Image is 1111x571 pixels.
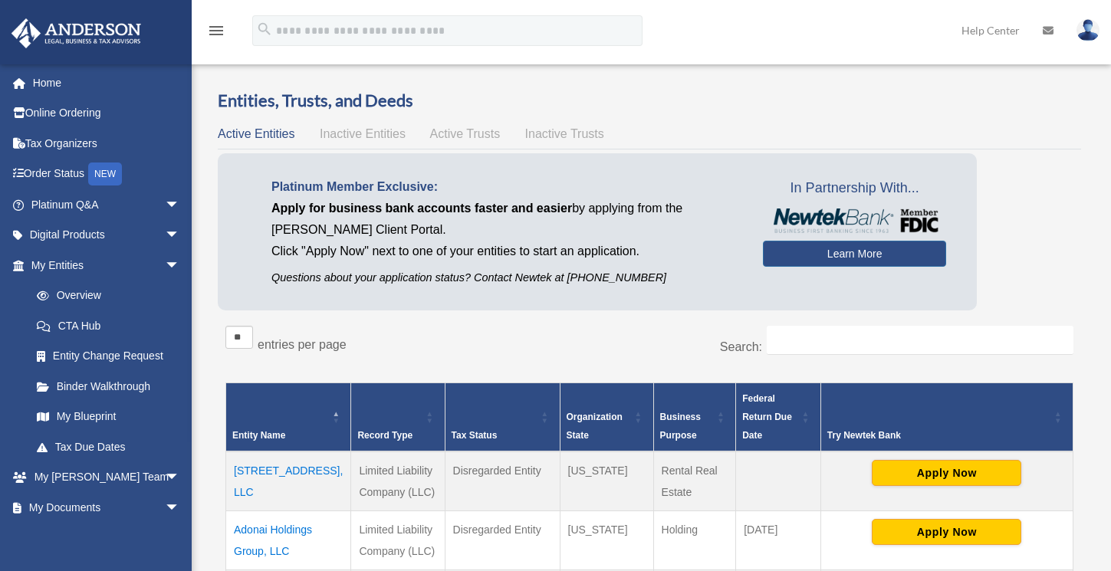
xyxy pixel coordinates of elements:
[271,176,740,198] p: Platinum Member Exclusive:
[445,451,560,511] td: Disregarded Entity
[720,340,762,353] label: Search:
[218,127,294,140] span: Active Entities
[165,220,196,251] span: arrow_drop_down
[232,430,285,441] span: Entity Name
[21,402,196,432] a: My Blueprint
[21,432,196,462] a: Tax Due Dates
[872,460,1021,486] button: Apply Now
[445,510,560,569] td: Disregarded Entity
[271,268,740,287] p: Questions about your application status? Contact Newtek at [PHONE_NUMBER]
[21,281,188,311] a: Overview
[7,18,146,48] img: Anderson Advisors Platinum Portal
[525,127,604,140] span: Inactive Trusts
[226,382,351,451] th: Entity Name: Activate to invert sorting
[226,451,351,511] td: [STREET_ADDRESS], LLC
[820,382,1073,451] th: Try Newtek Bank : Activate to sort
[452,430,498,441] span: Tax Status
[11,220,203,251] a: Digital Productsarrow_drop_down
[357,430,413,441] span: Record Type
[21,341,196,372] a: Entity Change Request
[736,510,821,569] td: [DATE]
[11,128,203,159] a: Tax Organizers
[11,462,203,493] a: My [PERSON_NAME] Teamarrow_drop_down
[560,510,653,569] td: [US_STATE]
[11,98,203,129] a: Online Ordering
[11,250,196,281] a: My Entitiesarrow_drop_down
[653,510,736,569] td: Holding
[736,382,821,451] th: Federal Return Due Date: Activate to sort
[560,382,653,451] th: Organization State: Activate to sort
[351,451,445,511] td: Limited Liability Company (LLC)
[11,189,203,220] a: Platinum Q&Aarrow_drop_down
[660,412,701,441] span: Business Purpose
[872,519,1021,545] button: Apply Now
[1076,19,1099,41] img: User Pic
[11,67,203,98] a: Home
[445,382,560,451] th: Tax Status: Activate to sort
[218,89,1081,113] h3: Entities, Trusts, and Deeds
[351,382,445,451] th: Record Type: Activate to sort
[763,176,946,201] span: In Partnership With...
[21,310,196,341] a: CTA Hub
[430,127,501,140] span: Active Trusts
[271,241,740,262] p: Click "Apply Now" next to one of your entities to start an application.
[351,510,445,569] td: Limited Liability Company (LLC)
[207,27,225,40] a: menu
[165,189,196,221] span: arrow_drop_down
[88,162,122,185] div: NEW
[560,451,653,511] td: [US_STATE]
[742,393,792,441] span: Federal Return Due Date
[653,382,736,451] th: Business Purpose: Activate to sort
[271,202,572,215] span: Apply for business bank accounts faster and easier
[271,198,740,241] p: by applying from the [PERSON_NAME] Client Portal.
[165,250,196,281] span: arrow_drop_down
[827,426,1050,445] div: Try Newtek Bank
[11,159,203,190] a: Order StatusNEW
[165,462,196,494] span: arrow_drop_down
[256,21,273,38] i: search
[207,21,225,40] i: menu
[320,127,406,140] span: Inactive Entities
[258,338,347,351] label: entries per page
[653,451,736,511] td: Rental Real Estate
[226,510,351,569] td: Adonai Holdings Group, LLC
[165,492,196,523] span: arrow_drop_down
[567,412,623,441] span: Organization State
[763,241,946,267] a: Learn More
[21,371,196,402] a: Binder Walkthrough
[771,208,938,233] img: NewtekBankLogoSM.png
[11,492,203,523] a: My Documentsarrow_drop_down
